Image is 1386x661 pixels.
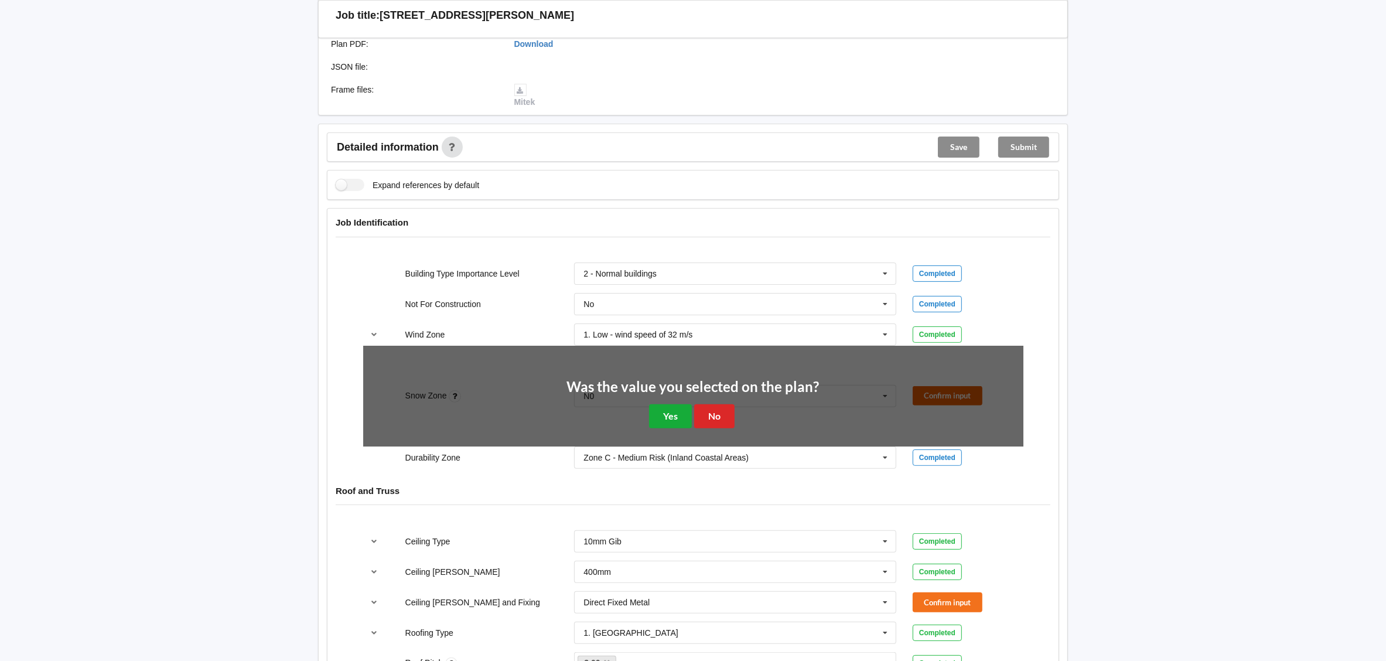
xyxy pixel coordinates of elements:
label: Building Type Importance Level [405,269,520,278]
div: Completed [913,533,962,550]
button: reference-toggle [363,592,386,613]
label: Ceiling Type [405,537,450,546]
div: 10mm Gib [583,537,622,546]
h4: Roof and Truss [336,485,1050,496]
button: reference-toggle [363,622,386,643]
div: 1. [GEOGRAPHIC_DATA] [583,629,678,637]
button: reference-toggle [363,531,386,552]
button: reference-toggle [363,324,386,345]
button: reference-toggle [363,561,386,582]
label: Not For Construction [405,299,481,309]
div: No [583,300,594,308]
div: Plan PDF : [323,38,506,50]
label: Wind Zone [405,330,445,339]
div: 2 - Normal buildings [583,270,657,278]
label: Roofing Type [405,628,453,638]
label: Ceiling [PERSON_NAME] and Fixing [405,598,540,607]
h3: [STREET_ADDRESS][PERSON_NAME] [380,9,574,22]
div: JSON file : [323,61,506,73]
button: Yes [649,404,692,428]
div: Completed [913,296,962,312]
button: Confirm input [913,592,982,612]
h2: Was the value you selected on the plan? [567,378,820,396]
div: Direct Fixed Metal [583,598,650,607]
div: 400mm [583,568,611,576]
a: Mitek [514,85,535,107]
label: Ceiling [PERSON_NAME] [405,567,500,577]
label: Durability Zone [405,453,460,462]
label: Expand references by default [336,179,479,191]
h4: Job Identification [336,217,1050,228]
a: Download [514,39,554,49]
div: Completed [913,265,962,282]
div: Completed [913,449,962,466]
div: Completed [913,564,962,580]
div: Zone C - Medium Risk (Inland Coastal Areas) [583,454,749,462]
div: Completed [913,326,962,343]
div: Completed [913,625,962,641]
div: Frame files : [323,84,506,108]
h3: Job title: [336,9,380,22]
span: Detailed information [337,142,439,152]
button: No [694,404,735,428]
div: 1. Low - wind speed of 32 m/s [583,330,692,339]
